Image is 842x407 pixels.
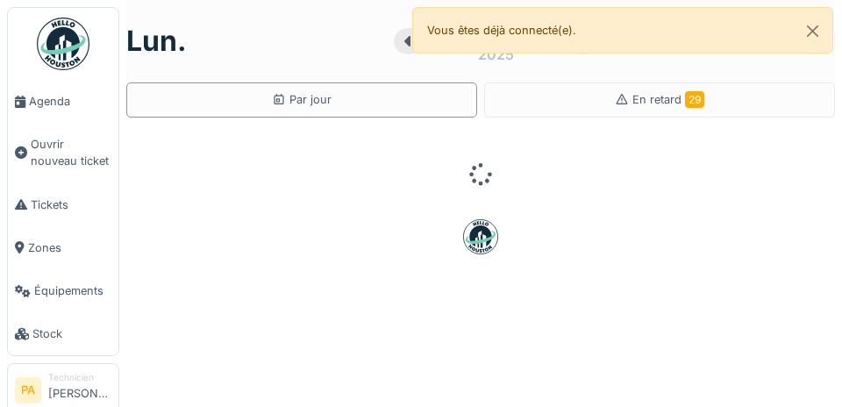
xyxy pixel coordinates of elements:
a: Stock [8,312,118,355]
a: Agenda [8,80,118,123]
span: Agenda [29,93,111,110]
span: Ouvrir nouveau ticket [31,136,111,169]
span: Zones [28,239,111,256]
div: Par jour [272,91,332,108]
li: PA [15,377,41,403]
div: 2025 [478,44,514,65]
div: Vous êtes déjà connecté(e). [412,7,833,54]
a: Zones [8,226,118,269]
img: Badge_color-CXgf-gQk.svg [37,18,89,70]
a: Équipements [8,269,118,312]
div: Technicien [48,371,111,384]
button: Close [793,8,832,54]
a: Tickets [8,183,118,226]
span: Stock [32,325,111,342]
h1: lun. [126,25,187,58]
a: Ouvrir nouveau ticket [8,123,118,182]
span: Équipements [34,282,111,299]
span: En retard [632,93,704,106]
span: Tickets [31,196,111,213]
span: 29 [685,91,704,108]
img: badge-BVDL4wpA.svg [463,219,498,254]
